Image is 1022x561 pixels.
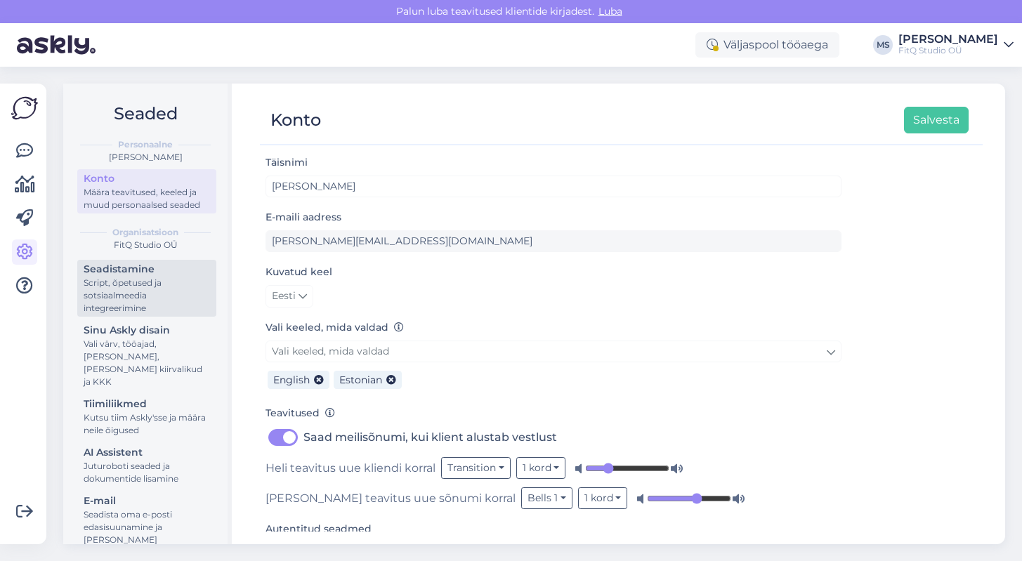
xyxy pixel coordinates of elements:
[898,45,998,56] div: FitQ Studio OÜ
[118,138,173,151] b: Personaalne
[77,443,216,487] a: AI AssistentJuturoboti seaded ja dokumentide lisamine
[77,321,216,390] a: Sinu Askly disainVali värv, tööajad, [PERSON_NAME], [PERSON_NAME] kiirvalikud ja KKK
[84,411,210,437] div: Kutsu tiim Askly'sse ja määra neile õigused
[84,460,210,485] div: Juturoboti seaded ja dokumentide lisamine
[84,445,210,460] div: AI Assistent
[74,151,216,164] div: [PERSON_NAME]
[266,176,841,197] input: Sisesta nimi
[898,34,998,45] div: [PERSON_NAME]
[266,522,372,536] label: Autentitud seadmed
[77,395,216,439] a: TiimiliikmedKutsu tiim Askly'sse ja määra neile õigused
[11,95,38,121] img: Askly Logo
[112,226,178,239] b: Organisatsioon
[84,171,210,186] div: Konto
[266,210,341,225] label: E-maili aadress
[873,35,893,55] div: MS
[266,265,332,279] label: Kuvatud keel
[77,491,216,548] a: E-mailSeadista oma e-posti edasisuunamine ja [PERSON_NAME]
[516,457,566,479] button: 1 kord
[84,397,210,411] div: Tiimiliikmed
[266,320,404,335] label: Vali keeled, mida valdad
[84,323,210,338] div: Sinu Askly disain
[266,155,308,170] label: Täisnimi
[270,107,321,133] div: Konto
[266,457,841,479] div: Heli teavitus uue kliendi korral
[303,426,557,449] label: Saad meilisõnumi, kui klient alustab vestlust
[266,230,841,252] input: Sisesta e-maili aadress
[77,260,216,317] a: SeadistamineScript, õpetused ja sotsiaalmeedia integreerimine
[339,374,382,386] span: Estonian
[266,341,841,362] a: Vali keeled, mida valdad
[84,262,210,277] div: Seadistamine
[74,239,216,251] div: FitQ Studio OÜ
[84,508,210,546] div: Seadista oma e-posti edasisuunamine ja [PERSON_NAME]
[695,32,839,58] div: Väljaspool tööaega
[273,374,310,386] span: English
[578,487,628,509] button: 1 kord
[77,169,216,213] a: KontoMäära teavitused, keeled ja muud personaalsed seaded
[594,5,627,18] span: Luba
[266,487,841,509] div: [PERSON_NAME] teavitus uue sõnumi korral
[272,345,389,357] span: Vali keeled, mida valdad
[74,100,216,127] h2: Seaded
[904,107,969,133] button: Salvesta
[272,289,296,304] span: Eesti
[84,494,210,508] div: E-mail
[898,34,1014,56] a: [PERSON_NAME]FitQ Studio OÜ
[84,338,210,388] div: Vali värv, tööajad, [PERSON_NAME], [PERSON_NAME] kiirvalikud ja KKK
[84,186,210,211] div: Määra teavitused, keeled ja muud personaalsed seaded
[84,277,210,315] div: Script, õpetused ja sotsiaalmeedia integreerimine
[441,457,511,479] button: Transition
[266,406,335,421] label: Teavitused
[266,285,313,308] a: Eesti
[521,487,572,509] button: Bells 1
